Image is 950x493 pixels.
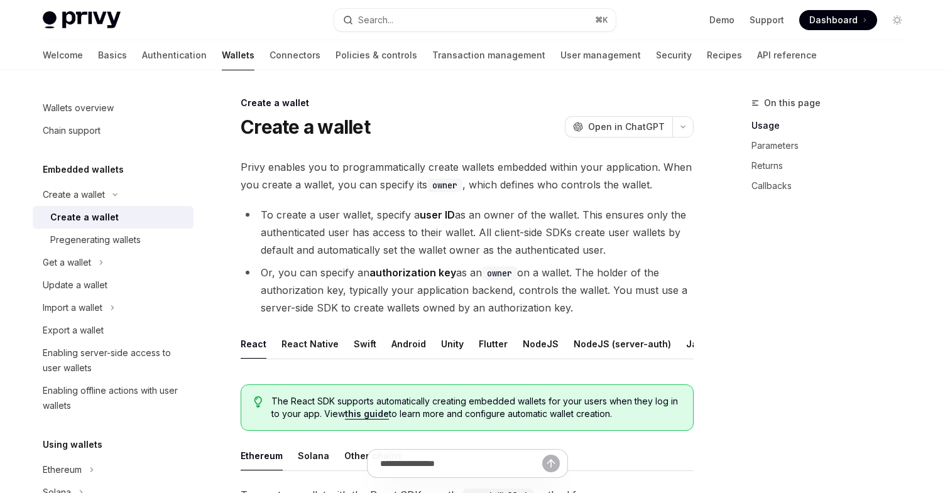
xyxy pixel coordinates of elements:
[43,40,83,70] a: Welcome
[751,176,917,196] a: Callbacks
[33,206,194,229] a: Create a wallet
[241,329,266,359] button: React
[43,123,101,138] div: Chain support
[254,396,263,408] svg: Tip
[656,40,692,70] a: Security
[241,97,694,109] div: Create a wallet
[98,40,127,70] a: Basics
[420,209,455,221] strong: user ID
[33,119,194,142] a: Chain support
[43,462,82,477] div: Ethereum
[271,395,680,420] span: The React SDK supports automatically creating embedded wallets for your users when they log in to...
[574,329,671,359] button: NodeJS (server-auth)
[750,14,784,26] a: Support
[298,441,329,470] button: Solana
[565,116,672,138] button: Open in ChatGPT
[43,437,102,452] h5: Using wallets
[33,97,194,119] a: Wallets overview
[799,10,877,30] a: Dashboard
[751,156,917,176] a: Returns
[336,40,417,70] a: Policies & controls
[43,255,91,270] div: Get a wallet
[334,9,616,31] button: Search...⌘K
[222,40,254,70] a: Wallets
[241,264,694,317] li: Or, you can specify an as an on a wallet. The holder of the authorization key, typically your app...
[43,345,186,376] div: Enabling server-side access to user wallets
[358,13,393,28] div: Search...
[369,266,456,279] strong: authorization key
[751,136,917,156] a: Parameters
[482,266,517,280] code: owner
[686,329,708,359] button: Java
[707,40,742,70] a: Recipes
[560,40,641,70] a: User management
[43,383,186,413] div: Enabling offline actions with user wallets
[50,232,141,247] div: Pregenerating wallets
[43,100,114,116] div: Wallets overview
[50,210,119,225] div: Create a wallet
[142,40,207,70] a: Authentication
[241,158,694,193] span: Privy enables you to programmatically create wallets embedded within your application. When you c...
[270,40,320,70] a: Connectors
[354,329,376,359] button: Swift
[33,319,194,342] a: Export a wallet
[809,14,858,26] span: Dashboard
[43,323,104,338] div: Export a wallet
[764,95,821,111] span: On this page
[751,116,917,136] a: Usage
[595,15,608,25] span: ⌘ K
[241,206,694,259] li: To create a user wallet, specify a as an owner of the wallet. This ensures only the authenticated...
[43,162,124,177] h5: Embedded wallets
[43,187,105,202] div: Create a wallet
[542,455,560,472] button: Send message
[441,329,464,359] button: Unity
[345,408,389,420] a: this guide
[33,274,194,296] a: Update a wallet
[241,116,370,138] h1: Create a wallet
[432,40,545,70] a: Transaction management
[523,329,559,359] button: NodeJS
[427,178,462,192] code: owner
[33,229,194,251] a: Pregenerating wallets
[43,11,121,29] img: light logo
[43,300,102,315] div: Import a wallet
[344,441,402,470] button: Other chains
[33,379,194,417] a: Enabling offline actions with user wallets
[757,40,817,70] a: API reference
[33,342,194,379] a: Enabling server-side access to user wallets
[43,278,107,293] div: Update a wallet
[479,329,508,359] button: Flutter
[887,10,907,30] button: Toggle dark mode
[709,14,734,26] a: Demo
[241,441,283,470] button: Ethereum
[391,329,426,359] button: Android
[588,121,665,133] span: Open in ChatGPT
[281,329,339,359] button: React Native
